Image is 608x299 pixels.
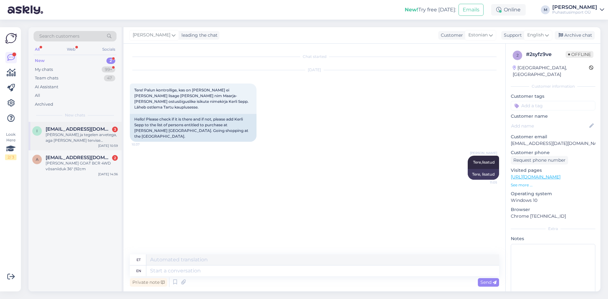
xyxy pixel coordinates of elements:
[511,235,595,242] p: Notes
[36,157,39,162] span: a
[555,31,595,40] div: Archive chat
[511,134,595,140] p: Customer email
[104,75,115,81] div: 47
[511,101,595,110] input: Add a tag
[405,7,418,13] b: New!
[130,54,499,59] div: Chat started
[5,132,16,160] div: Look Here
[136,265,141,276] div: en
[136,254,141,265] div: et
[552,5,597,10] div: [PERSON_NAME]
[473,180,497,185] span: 11:05
[39,33,79,40] span: Search customers
[5,154,16,160] div: 2 / 3
[5,32,17,44] img: Askly Logo
[35,66,53,73] div: My chats
[130,278,167,287] div: Private note
[46,126,111,132] span: info@toomesilased.ee
[179,32,218,39] div: leading the chat
[511,213,595,220] p: Chrome [TECHNICAL_ID]
[511,190,595,197] p: Operating system
[511,206,595,213] p: Browser
[132,142,155,147] span: 10:37
[470,151,497,155] span: [PERSON_NAME]
[511,84,595,89] div: Customer information
[511,140,595,147] p: [EMAIL_ADDRESS][DATE][DOMAIN_NAME]
[511,174,560,180] a: [URL][DOMAIN_NAME]
[468,32,488,39] span: Estonian
[405,6,456,14] div: Try free [DATE]:
[112,155,118,161] div: 2
[513,65,589,78] div: [GEOGRAPHIC_DATA], [GEOGRAPHIC_DATA]
[35,58,45,64] div: New
[459,4,484,16] button: Emails
[66,45,77,53] div: Web
[468,169,499,180] div: Tere, lisatud
[552,5,604,15] a: [PERSON_NAME]Puhastusimport OÜ
[501,32,522,39] div: Support
[34,45,41,53] div: All
[526,51,566,58] div: # 2syfz9ve
[36,128,38,133] span: i
[46,160,118,172] div: [PERSON_NAME] GOAT BCR 4WD võsaniiduk 36" (92cm
[511,149,595,156] p: Customer phone
[511,156,568,165] div: Request phone number
[566,51,593,58] span: Offline
[511,197,595,204] p: Windows 10
[541,5,550,14] div: M
[130,114,256,142] div: Hello! Please check if it is there and if not, please add Kerli Sepp to the list of persons entit...
[552,10,597,15] div: Puhastusimport OÜ
[527,32,544,39] span: English
[46,132,118,143] div: [PERSON_NAME] ja tegelen arvetega, aga [PERSON_NAME] tervise probleemidega vahepeal pikalt haigla...
[102,66,115,73] div: 99+
[438,32,463,39] div: Customer
[35,84,58,90] div: AI Assistant
[511,122,588,129] input: Add name
[65,112,85,118] span: New chats
[511,93,595,100] p: Customer tags
[98,172,118,177] div: [DATE] 14:36
[511,167,595,174] p: Visited pages
[511,226,595,232] div: Extra
[473,160,495,165] span: Tere,lisatud
[98,143,118,148] div: [DATE] 10:59
[112,127,118,132] div: 3
[516,53,519,58] span: 2
[130,67,499,73] div: [DATE]
[106,58,115,64] div: 2
[133,32,170,39] span: [PERSON_NAME]
[480,279,497,285] span: Send
[35,101,53,108] div: Archived
[491,4,526,16] div: Online
[511,182,595,188] p: See more ...
[101,45,117,53] div: Socials
[35,75,58,81] div: Team chats
[35,92,40,99] div: All
[134,88,250,109] span: Tere! Palun kontrollige, kas on [PERSON_NAME] ei [PERSON_NAME] lisage [PERSON_NAME] nim Maarja-[P...
[46,155,111,160] span: agnushirsch@gmail.com
[511,113,595,120] p: Customer name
